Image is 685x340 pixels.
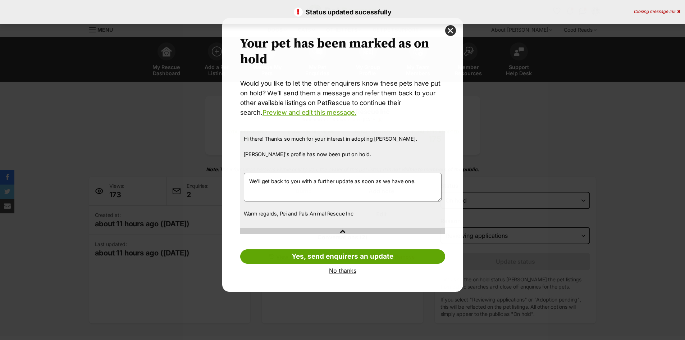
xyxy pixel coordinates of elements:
[634,9,680,14] div: Closing message in
[240,36,445,68] h2: Your pet has been marked as on hold
[240,267,445,274] a: No thanks
[240,78,445,117] p: Would you like to let the other enquirers know these pets have put on hold? We’ll send them a mes...
[240,249,445,264] a: Yes, send enquirers an update
[7,7,678,17] p: Status updated sucessfully
[244,210,442,218] p: Warm regards, Pei and Pals Animal Rescue Inc
[673,9,675,14] span: 5
[244,135,442,166] p: Hi there! Thanks so much for your interest in adopting [PERSON_NAME]. [PERSON_NAME]'s profile has...
[262,109,356,116] a: Preview and edit this message.
[445,25,456,36] button: close
[244,173,442,201] textarea: We'll get back to you with a further update as soon as we have one.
